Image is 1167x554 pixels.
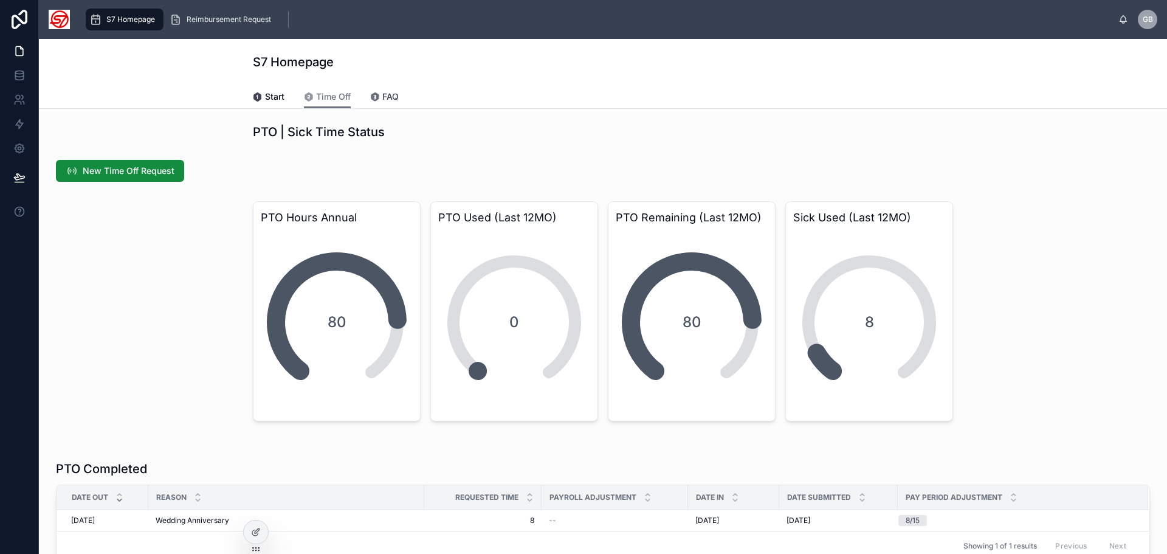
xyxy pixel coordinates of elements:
h1: PTO | Sick Time Status [253,123,385,140]
span: 80 [683,313,701,332]
a: FAQ [370,86,399,110]
span: Reimbursement Request [187,15,271,24]
h3: PTO Used (Last 12MO) [438,209,590,226]
a: -- [549,516,681,525]
h3: PTO Hours Annual [261,209,413,226]
span: [DATE] [695,516,719,525]
span: 80 [328,313,346,332]
a: [DATE] [787,516,890,525]
span: New Time Off Request [83,165,174,177]
span: Pay Period Adjustment [906,493,1002,502]
div: 8/15 [906,515,920,526]
h1: PTO Completed [56,460,147,477]
a: Wedding Anniversary [156,516,417,525]
span: Date In [696,493,724,502]
a: 8 [432,516,534,525]
span: Wedding Anniversary [156,516,229,525]
span: Showing 1 of 1 results [963,541,1037,551]
span: 8 [865,313,874,332]
span: [DATE] [71,516,95,525]
span: GB [1143,15,1153,24]
img: App logo [49,10,70,29]
h3: Sick Used (Last 12MO) [793,209,945,226]
a: [DATE] [71,516,141,525]
a: [DATE] [695,516,772,525]
div: scrollable content [80,6,1118,33]
span: Start [265,91,284,103]
span: Reason [156,493,187,502]
span: PayRoll Adjustment [549,493,636,502]
span: FAQ [382,91,399,103]
span: [DATE] [787,516,810,525]
span: Date Out [72,493,108,502]
a: S7 Homepage [86,9,164,30]
button: New Time Off Request [56,160,184,182]
span: Date Submitted [787,493,851,502]
a: Time Off [304,86,351,109]
span: S7 Homepage [106,15,155,24]
a: Start [253,86,284,110]
h1: S7 Homepage [253,54,334,71]
span: Time Off [316,91,351,103]
span: Requested Time [455,493,518,502]
span: -- [549,516,556,525]
h3: PTO Remaining (Last 12MO) [616,209,768,226]
span: 0 [509,313,519,332]
a: Reimbursement Request [166,9,280,30]
a: 8/15 [898,515,1134,526]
